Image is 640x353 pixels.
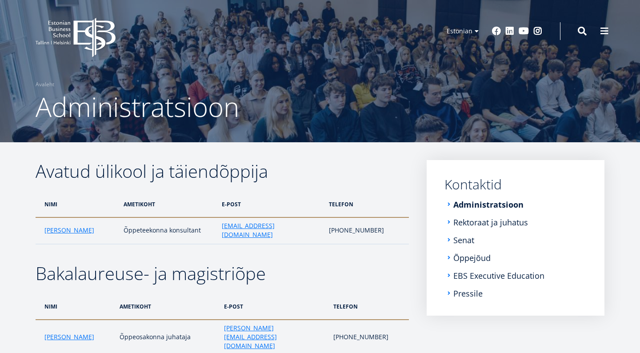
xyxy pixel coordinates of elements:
[217,191,324,217] th: e-post
[505,27,514,36] a: Linkedin
[533,27,542,36] a: Instagram
[519,27,529,36] a: Youtube
[36,293,115,320] th: nimi
[224,324,324,350] a: [PERSON_NAME][EMAIL_ADDRESS][DOMAIN_NAME]
[453,253,491,262] a: Õppejõud
[324,191,409,217] th: telefon
[36,88,239,125] span: Administratsioon
[119,217,217,244] td: Õppeteekonna konsultant
[222,221,320,239] a: [EMAIL_ADDRESS][DOMAIN_NAME]
[492,27,501,36] a: Facebook
[453,289,483,298] a: Pressile
[36,160,409,182] h2: Avatud ülikool ja täiendõppija
[453,236,474,245] a: Senat
[453,200,524,209] a: Administratsioon
[36,80,54,89] a: Avaleht
[444,178,587,191] a: Kontaktid
[36,262,409,285] h2: Bakalaureuse- ja magistriõpe
[324,217,409,244] td: [PHONE_NUMBER]
[44,226,94,235] a: [PERSON_NAME]
[220,293,329,320] th: e-post
[36,191,119,217] th: nimi
[329,293,409,320] th: telefon
[119,191,217,217] th: ametikoht
[115,293,220,320] th: ametikoht
[453,218,528,227] a: Rektoraat ja juhatus
[44,333,94,341] a: [PERSON_NAME]
[453,271,544,280] a: EBS Executive Education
